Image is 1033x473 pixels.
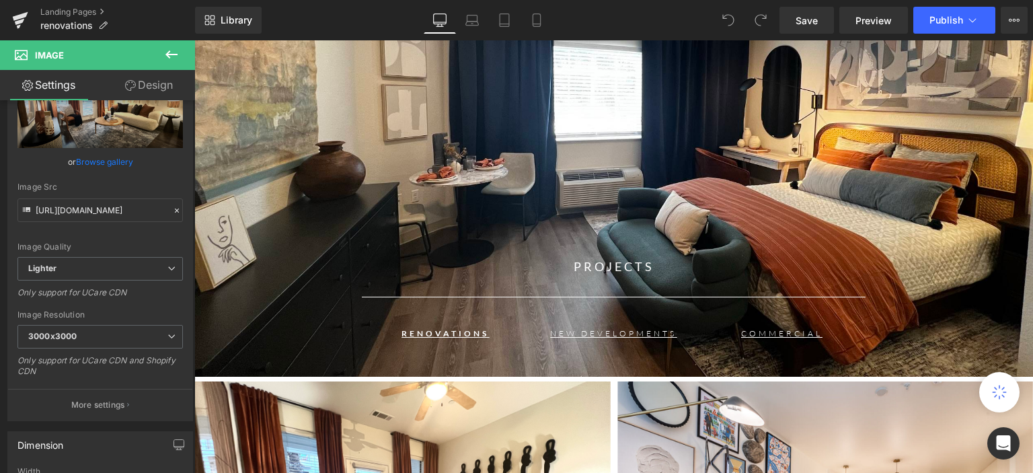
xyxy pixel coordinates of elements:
[35,50,64,61] span: Image
[17,242,183,252] div: Image Quality
[987,427,1020,460] div: Open Intercom Messenger
[195,7,262,34] a: New Library
[747,7,774,34] button: Redo
[40,7,195,17] a: Landing Pages
[796,13,818,28] span: Save
[839,7,908,34] a: Preview
[488,7,521,34] a: Tablet
[929,15,963,26] span: Publish
[17,198,183,222] input: Link
[521,7,553,34] a: Mobile
[547,288,628,298] a: COMMERCIAL
[715,7,742,34] button: Undo
[17,432,64,451] div: Dimension
[28,331,77,341] b: 3000x3000
[207,288,295,298] a: RENOVATIONS
[424,7,456,34] a: Desktop
[855,13,892,28] span: Preview
[17,355,183,386] div: Only support for UCare CDN and Shopify CDN
[913,7,995,34] button: Publish
[100,70,198,100] a: Design
[17,155,183,169] div: or
[17,287,183,307] div: Only support for UCare CDN
[76,150,133,174] a: Browse gallery
[8,389,192,421] button: More settings
[17,182,183,192] div: Image Src
[221,14,252,26] span: Library
[71,399,125,411] p: More settings
[17,310,183,320] div: Image Resolution
[28,263,56,273] b: Lighter
[1001,7,1028,34] button: More
[40,20,93,31] span: renovations
[356,288,482,298] a: NEW DEVELOPMENTS
[456,7,488,34] a: Laptop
